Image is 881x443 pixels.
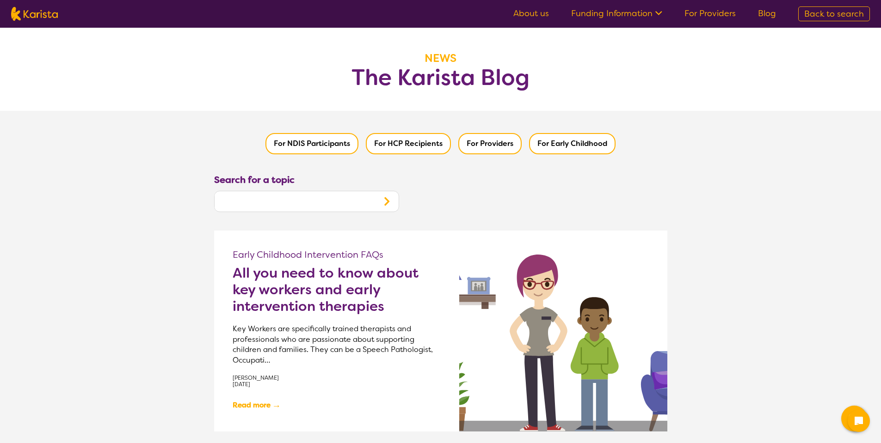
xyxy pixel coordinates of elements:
button: Search [375,191,399,212]
a: About us [513,8,549,19]
a: Back to search [798,6,870,21]
p: [PERSON_NAME] [DATE] [233,375,441,388]
a: All you need to know about key workers and early intervention therapies [233,265,441,315]
button: Channel Menu [841,406,867,431]
label: Search for a topic [214,173,295,187]
button: Filter by Providers [458,133,522,154]
img: All you need to know about key workers and early intervention therapies [459,231,667,431]
p: Early Childhood Intervention FAQs [233,249,441,260]
span: Back to search [804,8,864,19]
span: → [272,397,281,413]
button: Filter by NDIS Participants [265,133,358,154]
button: Filter by HCP Recipients [366,133,451,154]
button: Filter by Early Childhood [529,133,616,154]
a: For Providers [684,8,736,19]
img: Karista logo [11,7,58,21]
p: Key Workers are specifically trained therapists and professionals who are passionate about suppor... [233,324,441,365]
a: Blog [758,8,776,19]
a: Funding Information [571,8,662,19]
a: Read more→ [233,397,281,413]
